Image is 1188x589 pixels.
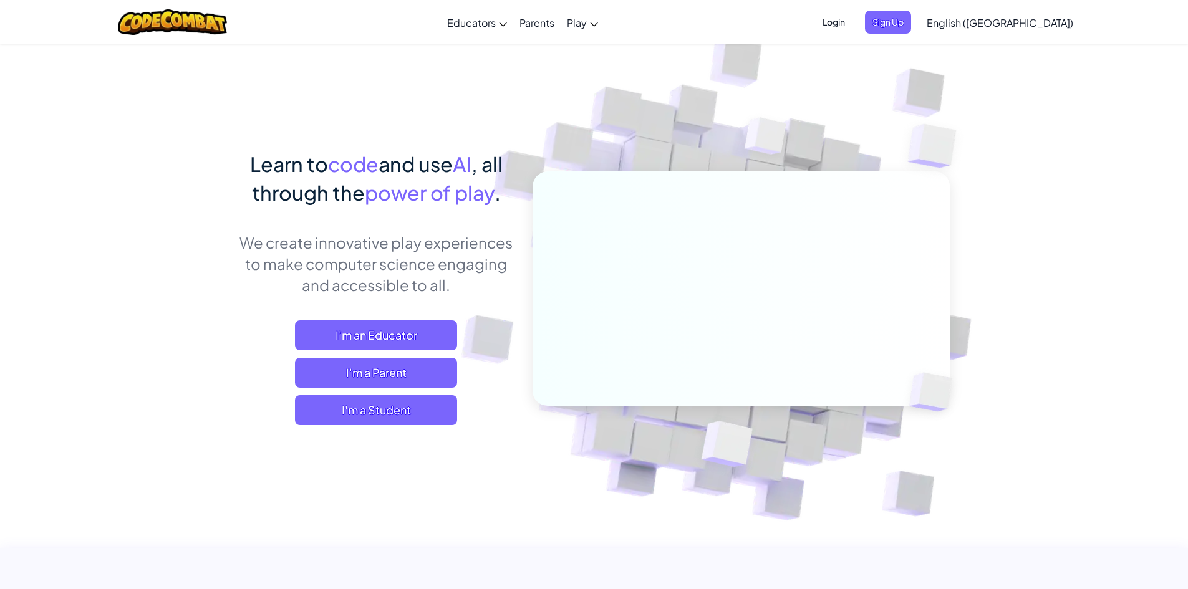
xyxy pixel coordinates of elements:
p: We create innovative play experiences to make computer science engaging and accessible to all. [239,232,514,295]
img: Overlap cubes [721,93,811,186]
img: Overlap cubes [888,347,982,438]
img: CodeCombat logo [118,9,227,35]
button: Login [815,11,852,34]
a: I'm a Parent [295,358,457,388]
span: Play [567,16,587,29]
a: Parents [513,6,561,39]
span: AI [453,151,471,176]
a: I'm an Educator [295,320,457,350]
img: Overlap cubes [670,395,782,498]
span: English ([GEOGRAPHIC_DATA]) [927,16,1073,29]
span: code [328,151,379,176]
button: Sign Up [865,11,911,34]
a: Play [561,6,604,39]
button: I'm a Student [295,395,457,425]
span: and use [379,151,453,176]
span: . [495,180,501,205]
img: Overlap cubes [883,93,991,199]
span: Educators [447,16,496,29]
a: Educators [441,6,513,39]
a: English ([GEOGRAPHIC_DATA]) [920,6,1079,39]
span: Learn to [250,151,328,176]
span: power of play [365,180,495,205]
